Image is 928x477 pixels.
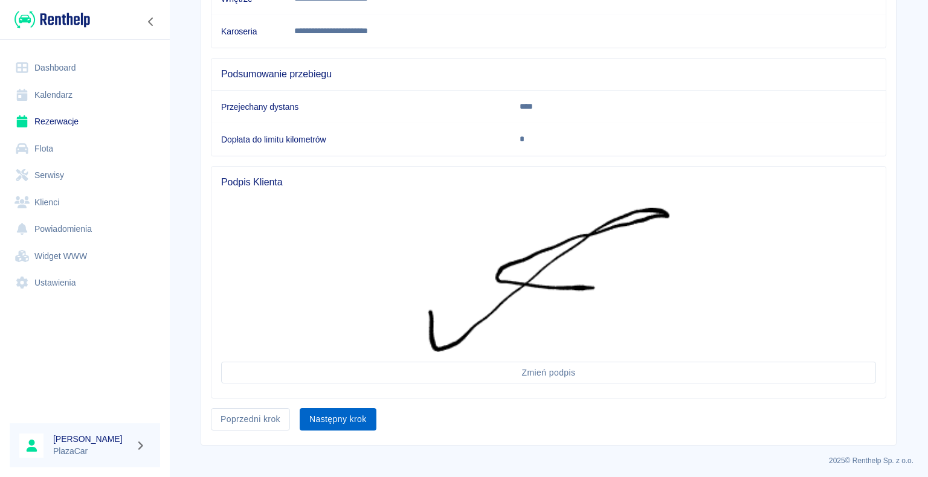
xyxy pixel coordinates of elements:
[10,189,160,216] a: Klienci
[221,101,500,113] h6: Przejechany dystans
[53,445,130,458] p: PlazaCar
[10,82,160,109] a: Kalendarz
[10,135,160,162] a: Flota
[221,133,500,146] h6: Dopłata do limitu kilometrów
[300,408,376,431] button: Następny krok
[184,455,913,466] p: 2025 © Renthelp Sp. z o.o.
[10,54,160,82] a: Dashboard
[10,216,160,243] a: Powiadomienia
[142,14,160,30] button: Zwiń nawigację
[221,25,275,37] h6: Karoseria
[10,243,160,270] a: Widget WWW
[221,176,876,188] span: Podpis Klienta
[14,10,90,30] img: Renthelp logo
[10,108,160,135] a: Rezerwacje
[10,269,160,296] a: Ustawienia
[10,162,160,189] a: Serwisy
[221,68,876,80] span: Podsumowanie przebiegu
[10,10,90,30] a: Renthelp logo
[221,362,876,384] button: Zmień podpis
[211,408,290,431] button: Poprzedni krok
[53,433,130,445] h6: [PERSON_NAME]
[428,208,669,352] img: Podpis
